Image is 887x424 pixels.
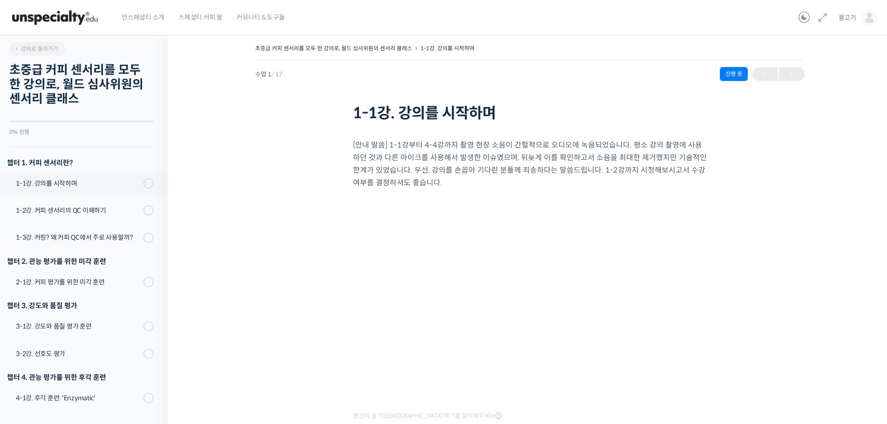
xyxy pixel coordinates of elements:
span: / 17 [271,70,283,78]
div: 1-2강. 커피 센서리의 QC 이해하기 [16,205,141,215]
div: 챕터 3. 강도와 품질 평가 [7,299,154,312]
span: 영상이 끊기[DEMOGRAPHIC_DATA] 여기를 클릭해주세요 [353,412,501,420]
div: 3-1강. 강도와 품질 평가 훈련 [16,321,141,331]
a: 1-1강. 강의를 시작하며 [420,45,474,52]
h1: 1-1강. 강의를 시작하며 [353,104,707,122]
a: 초중급 커피 센서리를 모두 한 강의로, 월드 심사위원의 센서리 클래스 [255,45,412,52]
a: 강의로 돌아가기 [9,42,65,56]
div: 2-1강. 커피 평가를 위한 미각 훈련 [16,277,141,287]
div: 챕터 2. 관능 평가를 위한 미각 훈련 [7,255,154,268]
p: [안내 말씀] 1-1강부터 4-4강까지 촬영 현장 소음이 간헐적으로 오디오에 녹음되었습니다. 평소 강의 촬영에 사용하던 것과 다른 마이크를 사용해서 발생한 이슈였으며, 뒤늦게... [353,139,707,189]
h3: 챕터 1. 커피 센서리란? [7,156,154,169]
div: 3-2강. 선호도 평가 [16,349,141,359]
span: 물고기 [839,13,856,22]
span: 강의로 돌아가기 [14,45,58,52]
div: 4-1강. 후각 훈련: 'Enzymatic' [16,393,141,403]
h2: 초중급 커피 센서리를 모두 한 강의로, 월드 심사위원의 센서리 클래스 [9,63,154,107]
div: 진행 중 [720,67,748,81]
span: 수업 1 [255,71,283,77]
div: 1-1강. 강의를 시작하며 [16,178,141,188]
div: 챕터 4. 관능 평가를 위한 후각 훈련 [7,371,154,384]
div: 0% 진행 [9,129,154,135]
div: 1-3강. 커핑? 왜 커피 QC에서 주로 사용할까? [16,232,141,242]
